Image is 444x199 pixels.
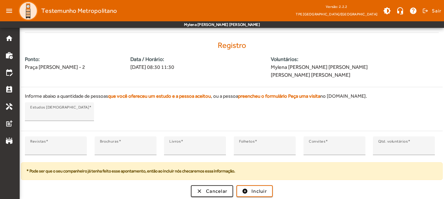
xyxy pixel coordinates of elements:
mat-icon: perm_contact_calendar [5,86,13,93]
span: Cancelar [206,188,227,195]
span: Incluir [251,188,267,195]
mat-label: Livros [169,139,181,144]
mat-label: Brochuras [100,139,119,144]
mat-label: Convites [309,139,325,144]
span: TPE [GEOGRAPHIC_DATA]/[GEOGRAPHIC_DATA] [296,11,377,17]
mat-icon: work_history [5,51,13,59]
mat-icon: edit_calendar [5,69,13,76]
div: * Pode ser que o seu companheiro já tenha feito esse apontamento, então ao incluir nós checaremos... [21,162,443,180]
span: Praça [PERSON_NAME] - 2 [25,63,122,71]
img: Logo TPE [18,1,38,21]
span: Sair [432,6,441,16]
div: Versão: 2.2.2 [296,3,377,11]
span: Testemunho Metropolitano [41,6,117,16]
strong: Voluntários: [271,55,439,63]
span: Mylena [PERSON_NAME] [PERSON_NAME] [271,63,439,71]
strong: Ponto: [25,55,122,63]
h4: Registro [21,41,443,50]
span: [PERSON_NAME] [PERSON_NAME] [271,71,439,79]
mat-icon: menu [3,4,16,17]
strong: Data / Horário: [130,55,263,63]
mat-icon: home [5,34,13,42]
mat-label: Estudos [DEMOGRAPHIC_DATA] [30,105,89,109]
mat-icon: handyman [5,103,13,110]
mat-label: Revistas [30,139,46,144]
span: Informe abaixo a quantidade de pessoas , ou a pessoa no [DOMAIN_NAME]. [25,92,439,100]
mat-icon: post_add [5,120,13,128]
mat-icon: stadium [5,137,13,145]
mat-label: Qtd. voluntários [378,139,408,144]
mat-label: Folhetos [239,139,255,144]
span: [DATE] 08:30 11:30 [130,63,263,71]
